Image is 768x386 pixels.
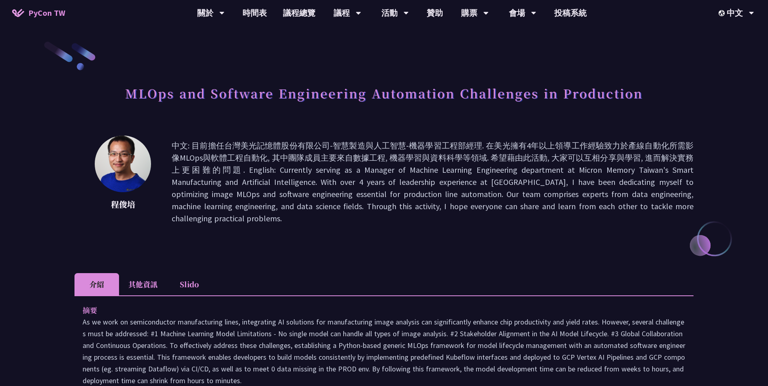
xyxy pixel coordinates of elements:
a: PyCon TW [4,3,73,23]
p: 程俊培 [95,198,151,210]
li: Slido [167,273,211,295]
img: 程俊培 [95,136,151,192]
img: Locale Icon [719,10,727,16]
p: 摘要 [83,304,669,316]
h1: MLOps and Software Engineering Automation Challenges in Production [125,81,643,105]
span: PyCon TW [28,7,65,19]
li: 其他資訊 [119,273,167,295]
li: 介紹 [74,273,119,295]
img: Home icon of PyCon TW 2025 [12,9,24,17]
p: 中文: 目前擔任台灣美光記憶體股份有限公司-智慧製造與人工智慧-機器學習工程部經理. 在美光擁有4年以上領導工作經驗致力於產線自動化所需影像MLOps與軟體工程自動化, 其中團隊成員主要來自數據... [172,140,694,225]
